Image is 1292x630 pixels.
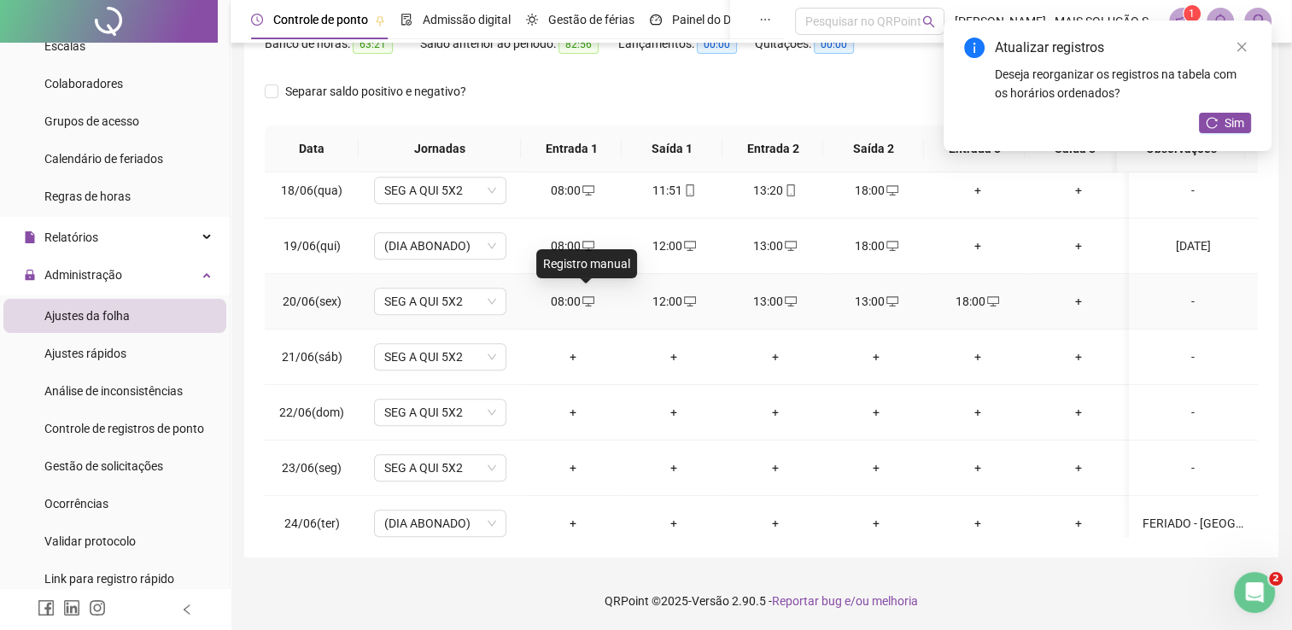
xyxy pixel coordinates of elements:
div: 18:00 [940,292,1014,311]
span: reload [1206,117,1218,129]
span: Sim [1225,114,1244,132]
div: 13:00 [839,292,914,311]
div: + [738,347,812,366]
span: 22/06(dom) [279,405,344,419]
div: Atualizar registros [995,38,1251,58]
div: + [1042,458,1116,477]
div: + [1042,236,1116,255]
th: Saída 2 [823,125,924,172]
span: file-done [400,14,412,26]
div: + [535,403,610,422]
span: Relatórios [44,230,98,244]
span: ellipsis [759,14,771,26]
div: + [637,514,711,533]
span: 21/06(sáb) [282,350,342,364]
div: + [839,458,914,477]
span: desktop [783,295,797,307]
span: instagram [89,599,106,616]
span: facebook [38,599,55,616]
div: Registro manual [536,249,637,278]
span: Painel do DP [672,13,739,26]
div: + [1042,514,1116,533]
span: SEG A QUI 5X2 [384,344,496,370]
span: Administração [44,268,122,282]
span: 19/06(qui) [284,239,341,253]
div: + [839,403,914,422]
div: Deseja reorganizar os registros na tabela com os horários ordenados? [995,65,1251,102]
div: Banco de horas: [265,34,420,54]
div: 13:00 [738,236,812,255]
span: Link para registro rápido [44,572,174,586]
span: desktop [581,184,594,196]
span: SEG A QUI 5X2 [384,178,496,203]
span: 24/06(ter) [284,516,340,530]
div: + [738,458,812,477]
div: + [637,347,711,366]
th: Jornadas [359,125,521,172]
iframe: Intercom live chat [1234,572,1275,613]
span: desktop [682,240,696,252]
span: SEG A QUI 5X2 [384,455,496,481]
div: 08:00 [535,181,610,200]
span: pushpin [375,15,385,26]
img: 2409 [1245,9,1271,34]
span: Gestão de solicitações [44,459,163,473]
div: + [535,514,610,533]
span: desktop [885,240,898,252]
span: notification [1175,14,1190,29]
div: Saldo anterior ao período: [420,34,618,54]
span: Reportar bug e/ou melhoria [772,594,918,608]
span: 00:00 [697,35,737,54]
div: 13:20 [738,181,812,200]
div: + [940,236,1014,255]
span: lock [24,269,36,281]
th: Entrada 2 [722,125,823,172]
div: FERIADO - [GEOGRAPHIC_DATA] [1143,514,1243,533]
span: 00:00 [814,35,854,54]
span: [PERSON_NAME] - MAIS SOLUÇÃO SERVIÇOS DE CONTABILIDADE EIRELI [955,12,1159,31]
span: desktop [682,295,696,307]
span: SEG A QUI 5X2 [384,400,496,425]
div: + [738,514,812,533]
div: - [1143,458,1243,477]
span: 23/06(seg) [282,461,342,475]
div: Lançamentos: [618,34,755,54]
span: Calendário de feriados [44,152,163,166]
span: Separar saldo positivo e negativo? [278,82,473,101]
sup: 1 [1184,5,1201,22]
span: sun [526,14,538,26]
span: Admissão digital [423,13,511,26]
span: desktop [885,295,898,307]
span: desktop [985,295,999,307]
div: + [839,514,914,533]
th: Entrada 1 [521,125,622,172]
div: + [1042,292,1116,311]
div: 11:51 [637,181,711,200]
th: Data [265,125,359,172]
span: Gestão de férias [548,13,634,26]
th: Entrada 3 [924,125,1025,172]
span: desktop [885,184,898,196]
div: + [1042,403,1116,422]
div: + [940,403,1014,422]
span: file [24,231,36,243]
div: + [1042,347,1116,366]
span: 82:56 [558,35,599,54]
div: Quitações: [755,34,879,54]
span: desktop [581,240,594,252]
span: Ajustes rápidos [44,347,126,360]
span: Grupos de acesso [44,114,139,128]
span: left [181,604,193,615]
span: search [922,15,935,28]
th: Saída 1 [622,125,722,172]
div: - [1143,347,1243,366]
span: 63:21 [353,35,393,54]
span: dashboard [650,14,662,26]
div: + [940,181,1014,200]
span: Análise de inconsistências [44,384,183,398]
span: mobile [783,184,797,196]
div: + [940,458,1014,477]
span: clock-circle [251,14,263,26]
div: + [738,403,812,422]
div: 12:00 [637,236,711,255]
